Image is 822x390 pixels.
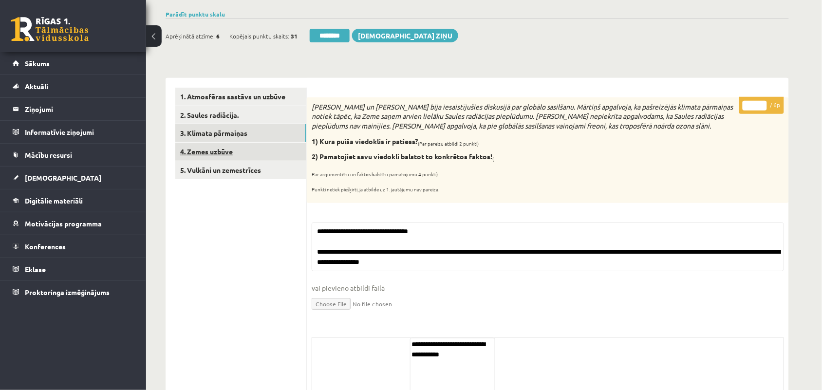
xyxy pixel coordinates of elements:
a: 1. Atmosfēras sastāvs un uzbūve [175,88,306,106]
span: Aktuāli [25,82,48,91]
span: Motivācijas programma [25,219,102,228]
a: 4. Zemes uzbūve [175,143,306,161]
span: Eklase [25,265,46,274]
a: Informatīvie ziņojumi [13,121,134,143]
sub: Par argumentētu un faktos balstītu pamatojumu 4 punkti). [312,170,439,178]
span: Aprēķinātā atzīme: [166,29,215,43]
p: / 6p [739,97,784,114]
a: Parādīt punktu skalu [166,10,225,18]
a: 2. Saules radiācija. [175,106,306,124]
a: Rīgas 1. Tālmācības vidusskola [11,17,89,41]
sub: ( [492,155,494,162]
a: Sākums [13,52,134,74]
span: Konferences [25,242,66,251]
span: Sākums [25,59,50,68]
span: Mācību resursi [25,150,72,159]
a: Mācību resursi [13,144,134,166]
a: [DEMOGRAPHIC_DATA] [13,167,134,189]
a: Ziņojumi [13,98,134,120]
span: Digitālie materiāli [25,196,83,205]
span: [DEMOGRAPHIC_DATA] [25,173,101,182]
b: 2) Pamatojiet savu viedokli balstot to konkrētos faktos! [312,152,492,161]
span: 31 [291,29,298,43]
a: Aktuāli [13,75,134,97]
a: 3. Klimata pārmaiņas [175,124,306,142]
sub: (Par pareizu atbildi 2 punkti) [418,140,479,147]
span: vai pievieno atbildi failā [312,283,784,293]
a: 5. Vulkāni un zemestrīces [175,161,306,179]
legend: Informatīvie ziņojumi [25,121,134,143]
span: Kopējais punktu skaits: [229,29,289,43]
span: 6 [216,29,220,43]
a: [DEMOGRAPHIC_DATA] ziņu [352,29,458,42]
i: [PERSON_NAME] un [PERSON_NAME] bija iesaistījušies diskusijā par globālo sasilšanu. Mārtiņš apgal... [312,102,733,130]
a: Proktoringa izmēģinājums [13,281,134,303]
a: Eklase [13,258,134,280]
legend: Ziņojumi [25,98,134,120]
a: Motivācijas programma [13,212,134,235]
a: Konferences [13,235,134,258]
b: 1) Kura puiša viedoklis ir patiess? [312,137,418,146]
sub: Punkti netiek piešķirti, ja atbilde uz 1. jautājumu nav pareiza. [312,186,439,193]
a: Digitālie materiāli [13,189,134,212]
span: Proktoringa izmēģinājums [25,288,110,297]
